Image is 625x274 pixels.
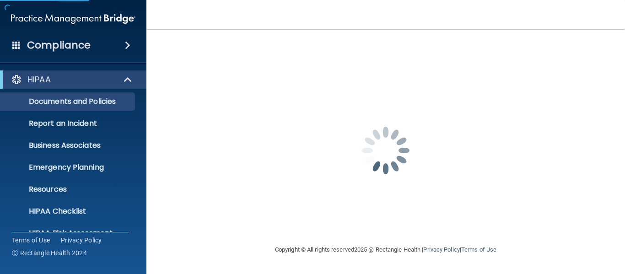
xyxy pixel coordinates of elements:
p: HIPAA Checklist [6,207,131,216]
img: PMB logo [11,10,135,28]
span: Ⓒ Rectangle Health 2024 [12,248,87,258]
a: Terms of Use [461,246,496,253]
a: Terms of Use [12,236,50,245]
h4: Compliance [27,39,91,52]
p: Resources [6,185,131,194]
p: Business Associates [6,141,131,150]
p: Documents and Policies [6,97,131,106]
p: Report an Incident [6,119,131,128]
img: spinner.e123f6fc.gif [340,105,431,196]
a: Privacy Policy [61,236,102,245]
a: Privacy Policy [423,246,459,253]
div: Copyright © All rights reserved 2025 @ Rectangle Health | | [219,235,553,264]
p: Emergency Planning [6,163,131,172]
a: HIPAA [11,74,133,85]
p: HIPAA Risk Assessment [6,229,131,238]
p: HIPAA [27,74,51,85]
